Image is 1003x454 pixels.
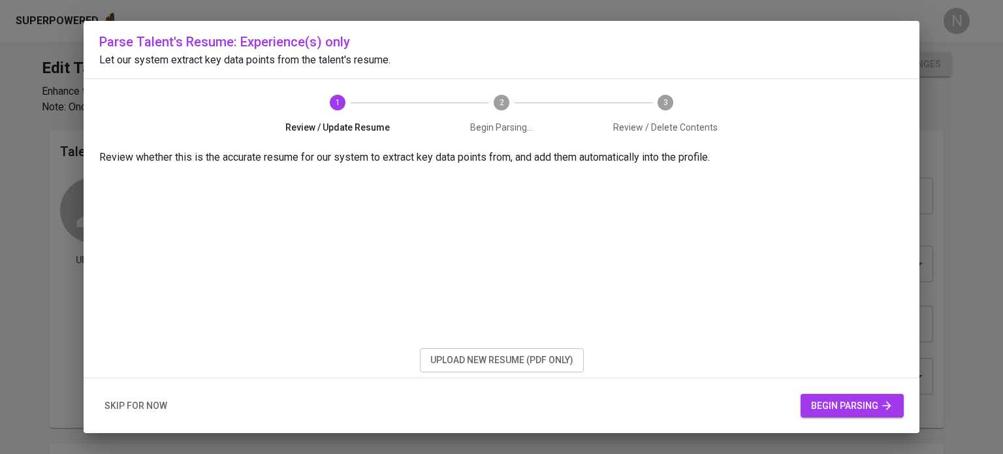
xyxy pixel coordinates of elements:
[801,394,904,418] button: begin parsing
[104,398,167,414] span: skip for now
[663,98,667,107] text: 3
[425,121,579,134] span: Begin Parsing...
[420,348,584,372] button: upload new resume (pdf only)
[588,121,742,134] span: Review / Delete Contents
[99,31,904,52] h6: Parse Talent's Resume: Experience(s) only
[99,150,904,165] p: Review whether this is the accurate resume for our system to extract key data points from, and ad...
[336,98,340,107] text: 1
[500,98,504,107] text: 2
[99,394,172,418] button: skip for now
[811,398,893,414] span: begin parsing
[261,121,415,134] span: Review / Update Resume
[99,52,904,68] p: Let our system extract key data points from the talent's resume.
[430,352,573,368] span: upload new resume (pdf only)
[99,170,904,432] iframe: f1f2dc0ab9ee9e435fd5a902d6c332c1.pdf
